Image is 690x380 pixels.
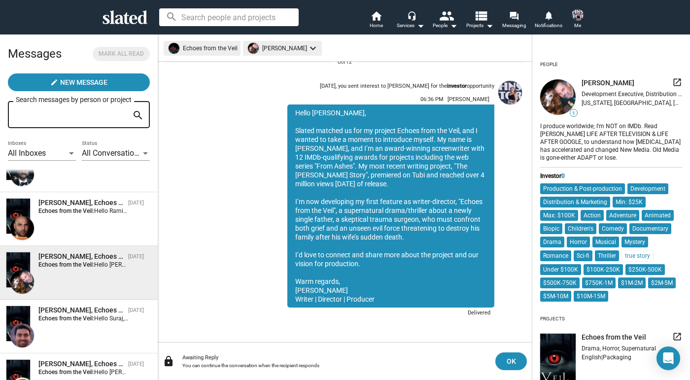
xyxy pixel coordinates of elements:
time: [DATE] [128,361,144,367]
div: People [433,20,457,32]
strong: Echoes from the Veil: [38,315,94,322]
mat-icon: people [439,8,453,23]
mat-icon: create [50,78,58,86]
img: Echoes from the Veil [6,199,30,234]
span: Drama, Horror, Supernatural [582,345,656,352]
div: Greg Alprin, Echoes from the Veil [38,359,124,369]
mat-chip: Biopic [540,223,562,234]
mat-chip: Mystery [621,237,648,247]
mat-chip: Animated [642,210,674,221]
mat-chip: Distribution & Marketing [540,197,610,207]
span: All Conversations [82,148,142,158]
strong: Echoes from the Veil: [38,261,94,268]
mat-chip: Under $100K [540,264,581,275]
h2: Messages [8,42,62,66]
div: Suraj Gupta, Echoes from the Veil [38,306,124,315]
mat-icon: view_list [474,8,488,23]
span: [PERSON_NAME] [582,78,634,88]
span: Mark all read [99,49,144,59]
img: Ramin Fathie [10,216,34,240]
mat-chip: Min: $25K [613,197,646,207]
span: 0 [561,173,565,179]
span: English [582,354,601,361]
mat-chip: $750K-1M [582,277,616,288]
span: Projects [466,20,493,32]
div: Investor [540,173,682,179]
a: Messaging [497,10,531,32]
time: [DATE] [128,307,144,313]
div: Development Executive, Distribution Executive, Producer, Visual Effects Supervisor, Writer (Story... [582,91,682,98]
button: Nicole SellMe [566,7,589,33]
div: Projects [540,312,565,326]
mat-icon: home [370,10,382,22]
mat-chip: [PERSON_NAME] [243,41,322,56]
mat-icon: forum [509,11,518,20]
mat-icon: notifications [544,10,553,20]
mat-icon: arrow_drop_down [483,20,495,32]
img: undefined [248,43,259,54]
span: Me [574,20,581,32]
mat-icon: headset_mic [407,11,416,20]
time: [DATE] [128,200,144,206]
div: [DATE], you sent interest to [PERSON_NAME] for the opportunity [320,83,494,90]
mat-icon: arrow_drop_down [414,20,426,32]
mat-icon: lock [163,355,174,367]
mat-chip: Thriller [595,250,619,261]
mat-chip: Development [627,183,668,194]
button: OK [495,352,527,370]
strong: Echoes from the Veil: [38,369,94,376]
mat-chip: Action [581,210,604,221]
mat-chip: Adventure [606,210,639,221]
mat-chip: Romance [540,250,571,261]
input: Search people and projects [159,8,299,26]
div: I produce worldwide; I'm NOT on IMDb. Read [PERSON_NAME] LIFE AFTER TELEVISION & LIFE AFTER GOOGL... [540,121,682,162]
span: OK [503,352,519,370]
mat-icon: launch [672,332,682,342]
img: Stanley N Lozowski [10,270,34,294]
a: Home [359,10,393,32]
mat-chip: $250K-500K [625,264,665,275]
span: Packaging [603,354,631,361]
div: [US_STATE], [GEOGRAPHIC_DATA], [GEOGRAPHIC_DATA] [582,100,682,106]
div: Ramin Fathie, Echoes from the Veil [38,198,124,207]
button: Services [393,10,428,32]
img: Steven Christopher Wallace [10,163,34,186]
button: Mark all read [93,47,150,61]
span: Messaging [502,20,526,32]
div: Hello [PERSON_NAME], Slated matched us for my project Echoes from the Veil, and I wanted to take ... [287,104,494,308]
mat-chip: Documentary [629,223,671,234]
strong: investor [447,83,467,89]
mat-chip: Sci-fi [574,250,592,261]
span: 1 [570,110,577,116]
button: People [428,10,462,32]
mat-chip: Drama [540,237,564,247]
div: Open Intercom Messenger [656,346,680,370]
img: Nicole Sell [572,9,584,21]
div: Services [397,20,424,32]
img: Nicole Sell [498,81,522,104]
mat-icon: arrow_drop_down [448,20,459,32]
mat-chip: Horror [567,237,590,247]
mat-chip: Comedy [599,223,627,234]
span: 06:36 PM [420,96,444,103]
span: [PERSON_NAME] [448,96,489,103]
button: Projects [462,10,497,32]
div: Awaiting Reply [182,354,487,361]
img: Echoes from the Veil [6,252,30,287]
a: Notifications [531,10,566,32]
span: New Message [60,73,107,91]
mat-chip: $100K-250K [584,264,623,275]
img: undefined [540,79,576,115]
div: People [540,58,558,71]
img: Suraj Gupta [10,324,34,347]
mat-chip: $1M-2M [618,277,646,288]
span: | [601,354,603,361]
mat-icon: launch [672,77,682,87]
mat-chip: true story [621,250,654,262]
a: Nicole Sell [496,79,524,322]
img: Echoes from the Veil [6,306,30,341]
mat-icon: search [132,108,144,123]
span: Home [370,20,383,32]
mat-chip: $500K-750K [540,277,580,288]
mat-chip: Musical [592,237,619,247]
